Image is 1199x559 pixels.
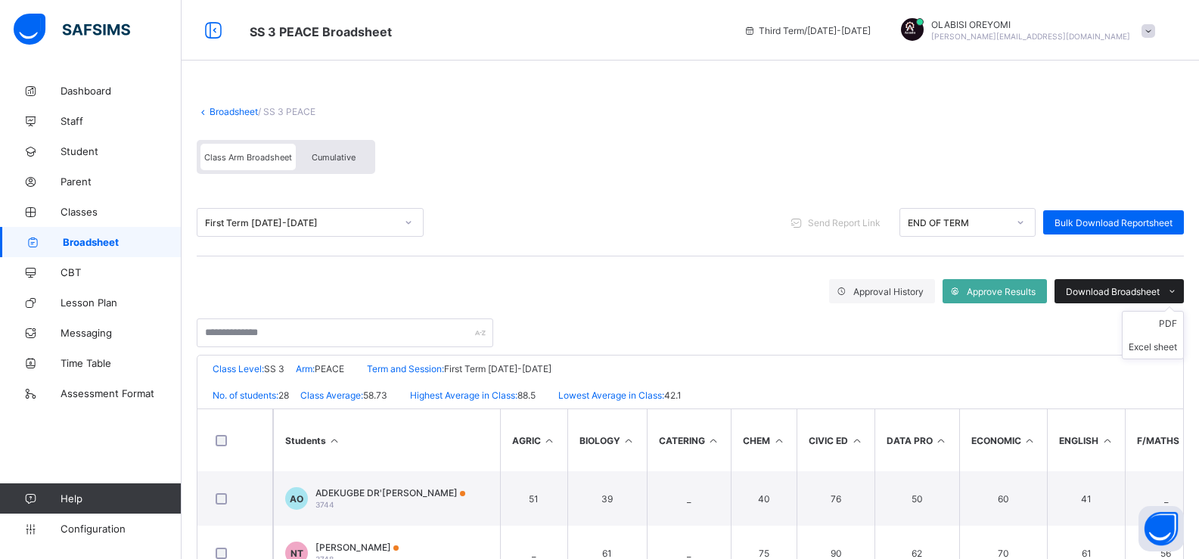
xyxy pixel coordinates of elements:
[623,435,635,446] i: Sort in Ascending Order
[210,106,258,117] a: Broadsheet
[61,206,182,218] span: Classes
[278,390,289,401] span: 28
[797,471,874,526] td: 76
[61,175,182,188] span: Parent
[410,390,517,401] span: Highest Average in Class:
[1101,435,1114,446] i: Sort in Ascending Order
[567,409,647,471] th: BIOLOGY
[61,327,182,339] span: Messaging
[315,542,399,553] span: [PERSON_NAME]
[731,409,797,471] th: CHEM
[367,363,444,374] span: Term and Session:
[772,435,785,446] i: Sort in Ascending Order
[14,14,130,45] img: safsims
[886,18,1163,43] div: OLABISIOREYOMI
[1023,435,1036,446] i: Sort in Ascending Order
[363,390,387,401] span: 58.73
[647,409,732,471] th: CATERING
[61,297,182,309] span: Lesson Plan
[1123,312,1183,335] li: dropdown-list-item-text-0
[296,363,315,374] span: Arm:
[853,286,924,297] span: Approval History
[1055,217,1173,228] span: Bulk Download Reportsheet
[61,266,182,278] span: CBT
[290,493,303,505] span: AO
[1047,471,1125,526] td: 41
[931,19,1130,30] span: OLABISI OREYOMI
[959,409,1048,471] th: ECONOMIC
[315,363,344,374] span: PEACE
[850,435,863,446] i: Sort in Ascending Order
[61,523,181,535] span: Configuration
[558,390,664,401] span: Lowest Average in Class:
[312,152,356,163] span: Cumulative
[61,357,182,369] span: Time Table
[290,548,303,559] span: NT
[63,236,182,248] span: Broadsheet
[744,25,871,36] span: session/term information
[874,471,959,526] td: 50
[1123,335,1183,359] li: dropdown-list-item-text-1
[967,286,1036,297] span: Approve Results
[204,152,292,163] span: Class Arm Broadsheet
[874,409,959,471] th: DATA PRO
[328,435,341,446] i: Sort Ascending
[707,435,720,446] i: Sort in Ascending Order
[61,85,182,97] span: Dashboard
[664,390,682,401] span: 42.1
[797,409,874,471] th: CIVIC ED
[315,487,465,498] span: ADEKUGBE DR'[PERSON_NAME]
[258,106,315,117] span: / SS 3 PEACE
[1138,506,1184,551] button: Open asap
[61,115,182,127] span: Staff
[935,435,948,446] i: Sort in Ascending Order
[1182,435,1194,446] i: Sort in Ascending Order
[647,471,732,526] td: _
[500,409,567,471] th: AGRIC
[61,387,182,399] span: Assessment Format
[1066,286,1160,297] span: Download Broadsheet
[300,390,363,401] span: Class Average:
[500,471,567,526] td: 51
[264,363,284,374] span: SS 3
[931,32,1130,41] span: [PERSON_NAME][EMAIL_ADDRESS][DOMAIN_NAME]
[567,471,647,526] td: 39
[517,390,536,401] span: 88.5
[1047,409,1125,471] th: ENGLISH
[315,500,334,509] span: 3744
[808,217,881,228] span: Send Report Link
[444,363,551,374] span: First Term [DATE]-[DATE]
[205,217,396,228] div: First Term [DATE]-[DATE]
[213,390,278,401] span: No. of students:
[543,435,556,446] i: Sort in Ascending Order
[908,217,1008,228] div: END OF TERM
[250,24,392,39] span: Class Arm Broadsheet
[213,363,264,374] span: Class Level:
[731,471,797,526] td: 40
[959,471,1048,526] td: 60
[61,145,182,157] span: Student
[273,409,500,471] th: Students
[61,492,181,505] span: Help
